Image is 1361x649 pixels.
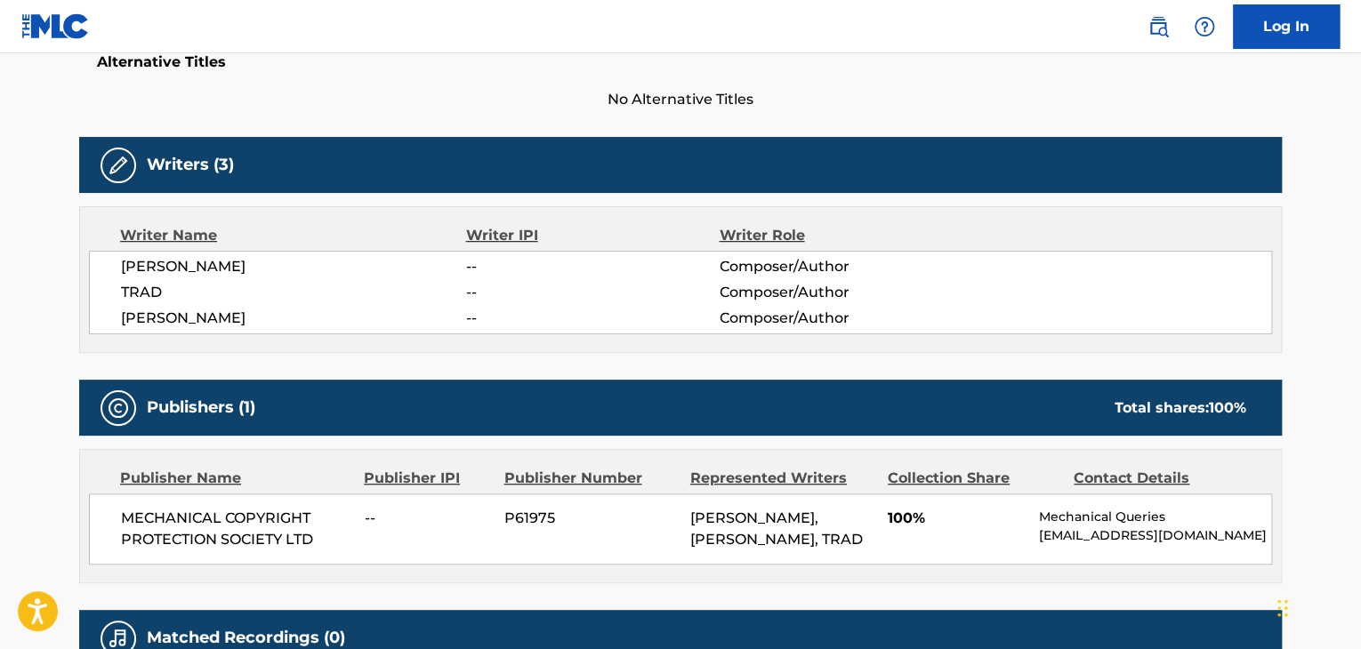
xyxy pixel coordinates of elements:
span: No Alternative Titles [79,89,1282,110]
div: Writer Role [719,225,949,246]
div: Publisher Number [503,468,676,489]
span: [PERSON_NAME], [PERSON_NAME], TRAD [690,509,863,548]
a: Public Search [1140,9,1176,44]
h5: Alternative Titles [97,53,1264,71]
span: TRAD [121,282,466,303]
span: [PERSON_NAME] [121,256,466,277]
div: Collection Share [888,468,1060,489]
img: Publishers [108,397,129,419]
div: Help [1187,9,1222,44]
span: -- [466,282,719,303]
div: Contact Details [1074,468,1246,489]
img: search [1148,16,1169,37]
p: Mechanical Queries [1039,508,1271,526]
iframe: Chat Widget [1272,564,1361,649]
div: Publisher Name [120,468,350,489]
span: P61975 [504,508,677,529]
img: help [1194,16,1215,37]
span: -- [466,256,719,277]
h5: Publishers (1) [147,397,255,418]
span: [PERSON_NAME] [121,308,466,329]
div: Represented Writers [690,468,874,489]
div: Publisher IPI [364,468,490,489]
span: 100 % [1209,399,1246,416]
img: MLC Logo [21,13,90,39]
div: Writer IPI [466,225,720,246]
div: Total shares: [1115,397,1246,419]
span: 100% [888,508,1026,529]
img: Writers [108,155,129,176]
span: Composer/Author [719,256,949,277]
div: Drag [1277,581,1288,635]
span: Composer/Author [719,308,949,329]
span: Composer/Author [719,282,949,303]
img: Matched Recordings [108,628,129,649]
div: Writer Name [120,225,466,246]
p: [EMAIL_ADDRESS][DOMAIN_NAME] [1039,526,1271,545]
a: Log In [1233,4,1340,49]
h5: Matched Recordings (0) [147,628,345,648]
span: MECHANICAL COPYRIGHT PROTECTION SOCIETY LTD [121,508,351,550]
span: -- [466,308,719,329]
h5: Writers (3) [147,155,234,175]
span: -- [365,508,491,529]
